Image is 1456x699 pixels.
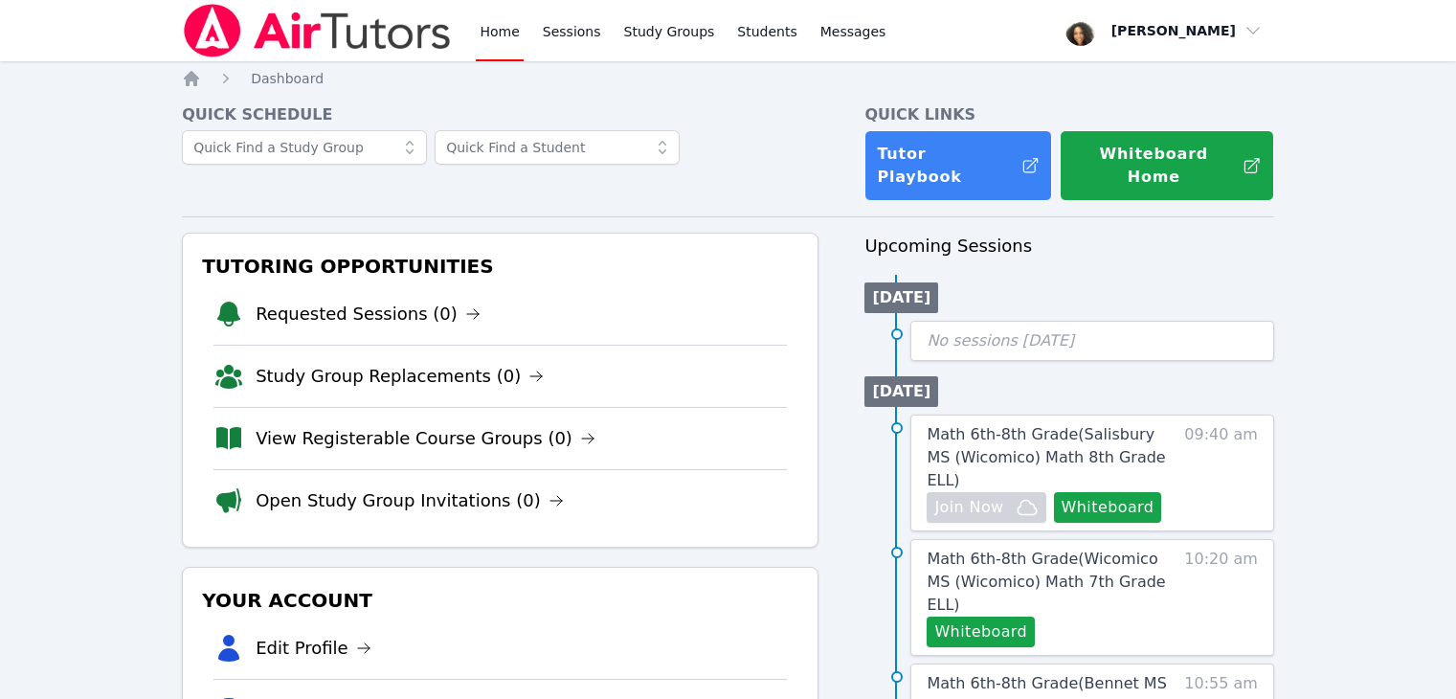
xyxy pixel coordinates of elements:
a: Tutor Playbook [864,130,1052,201]
h3: Your Account [198,583,802,618]
li: [DATE] [864,376,938,407]
span: No sessions [DATE] [927,331,1074,349]
h4: Quick Links [864,103,1274,126]
a: Dashboard [251,69,324,88]
a: View Registerable Course Groups (0) [256,425,595,452]
button: Whiteboard Home [1060,130,1274,201]
nav: Breadcrumb [182,69,1274,88]
input: Quick Find a Student [435,130,680,165]
span: Math 6th-8th Grade ( Wicomico MS (Wicomico) Math 7th Grade ELL ) [927,550,1165,614]
input: Quick Find a Study Group [182,130,427,165]
h3: Upcoming Sessions [864,233,1274,259]
a: Math 6th-8th Grade(Wicomico MS (Wicomico) Math 7th Grade ELL) [927,548,1175,617]
span: 10:20 am [1184,548,1258,647]
span: Dashboard [251,71,324,86]
button: Whiteboard [927,617,1035,647]
span: Math 6th-8th Grade ( Salisbury MS (Wicomico) Math 8th Grade ELL ) [927,425,1165,489]
a: Study Group Replacements (0) [256,363,544,390]
a: Open Study Group Invitations (0) [256,487,564,514]
a: Edit Profile [256,635,371,662]
li: [DATE] [864,282,938,313]
span: Messages [820,22,886,41]
span: Join Now [934,496,1003,519]
a: Requested Sessions (0) [256,301,481,327]
button: Join Now [927,492,1045,523]
button: Whiteboard [1054,492,1162,523]
a: Math 6th-8th Grade(Salisbury MS (Wicomico) Math 8th Grade ELL) [927,423,1175,492]
span: 09:40 am [1184,423,1258,523]
h3: Tutoring Opportunities [198,249,802,283]
img: Air Tutors [182,4,453,57]
h4: Quick Schedule [182,103,818,126]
